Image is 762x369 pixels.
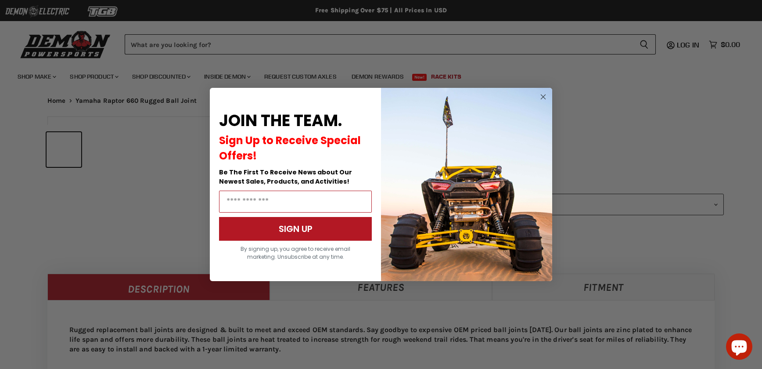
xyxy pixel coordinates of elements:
[219,217,372,241] button: SIGN UP
[723,333,755,362] inbox-online-store-chat: Shopify online store chat
[219,191,372,213] input: Email Address
[219,109,342,132] span: JOIN THE TEAM.
[219,168,352,186] span: Be The First To Receive News about Our Newest Sales, Products, and Activities!
[219,133,361,163] span: Sign Up to Receive Special Offers!
[381,88,552,281] img: a9095488-b6e7-41ba-879d-588abfab540b.jpeg
[241,245,350,260] span: By signing up, you agree to receive email marketing. Unsubscribe at any time.
[538,91,549,102] button: Close dialog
